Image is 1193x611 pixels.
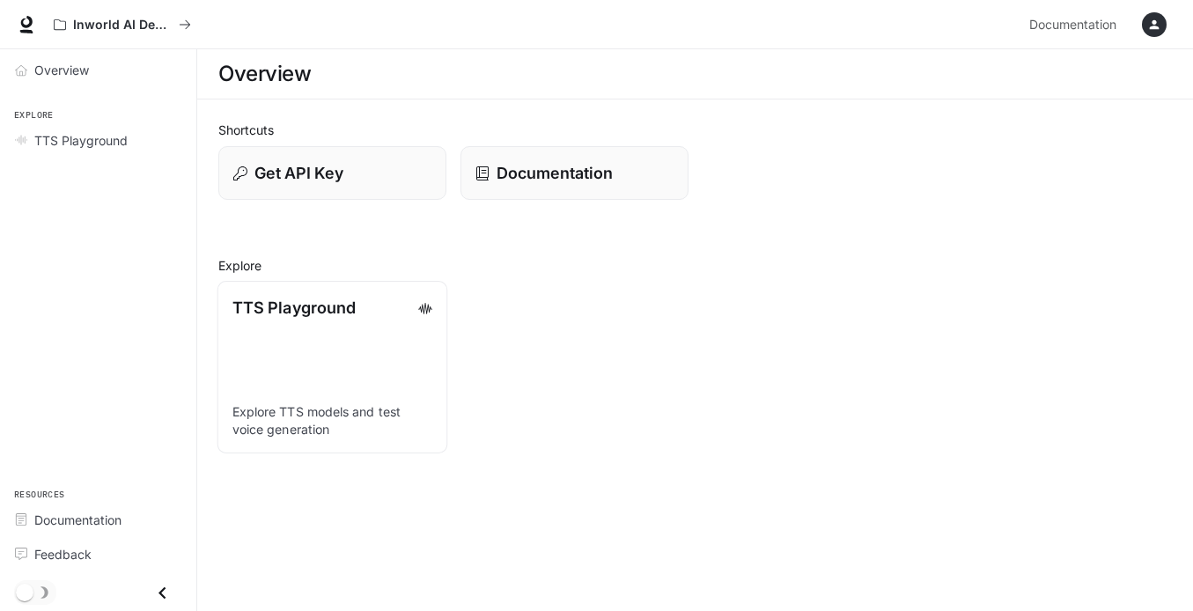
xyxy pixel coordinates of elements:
[34,511,122,529] span: Documentation
[16,582,33,601] span: Dark mode toggle
[218,121,1172,139] h2: Shortcuts
[1022,7,1130,42] a: Documentation
[497,161,613,185] p: Documentation
[34,61,89,79] span: Overview
[232,296,356,320] p: TTS Playground
[7,125,189,156] a: TTS Playground
[460,146,689,200] a: Documentation
[218,256,1172,275] h2: Explore
[217,281,447,453] a: TTS PlaygroundExplore TTS models and test voice generation
[7,504,189,535] a: Documentation
[34,545,92,563] span: Feedback
[218,56,311,92] h1: Overview
[7,539,189,570] a: Feedback
[232,402,432,438] p: Explore TTS models and test voice generation
[254,161,343,185] p: Get API Key
[143,575,182,611] button: Close drawer
[1029,14,1116,36] span: Documentation
[46,7,199,42] button: All workspaces
[7,55,189,85] a: Overview
[218,146,446,200] button: Get API Key
[73,18,172,33] p: Inworld AI Demos
[34,131,128,150] span: TTS Playground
